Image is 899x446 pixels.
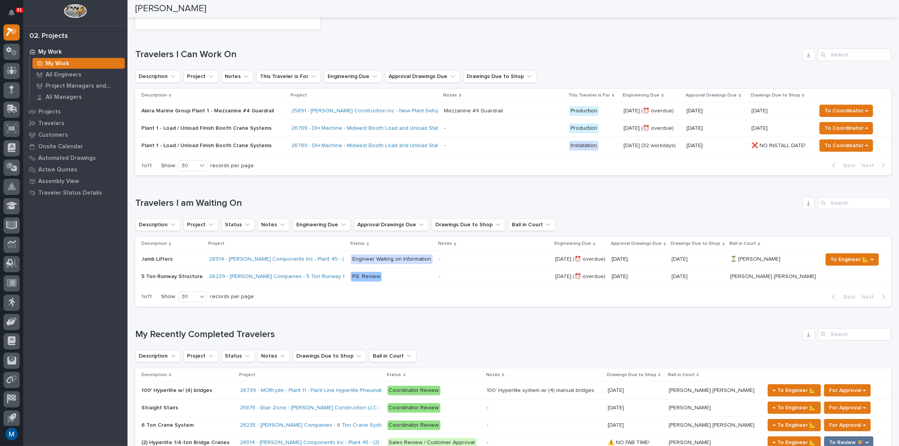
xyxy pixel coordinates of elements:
[824,124,868,133] span: To Coordinator →
[23,152,127,164] a: Automated Drawings
[38,143,83,150] p: Onsite Calendar
[46,94,82,101] p: All Managers
[672,254,690,263] p: [DATE]
[819,139,873,152] button: To Coordinator →
[768,384,821,397] button: ← To Engineer 📐
[818,49,891,61] input: Search
[687,142,745,149] p: [DATE]
[23,117,127,129] a: Travelers
[487,422,488,429] div: -
[324,70,382,83] button: Engineering Due
[10,9,20,22] div: Notifications81
[135,3,206,14] h2: [PERSON_NAME]
[829,386,866,395] span: For Approval →
[184,219,218,231] button: Project
[23,141,127,152] a: Onsite Calendar
[23,46,127,58] a: My Work
[858,162,891,169] button: Next
[221,219,255,231] button: Status
[487,405,488,411] div: -
[135,268,891,285] tr: 5 Ton Runway Structure5 Ton Runway Structure 26239 - [PERSON_NAME] Companies - 5 Ton Runway Struc...
[161,163,175,169] p: Show
[135,198,799,209] h1: Travelers I am Waiting On
[611,239,662,248] p: Approval Drawings Due
[819,122,873,134] button: To Coordinator →
[38,166,77,173] p: Active Quotes
[569,141,598,151] div: Installation
[351,254,433,264] div: Engineer Waiting on Information
[487,387,594,394] div: 100' Hyperlite system w/ (4) manual bridges
[668,371,695,379] p: Ball in Court
[751,91,800,100] p: Drawings Due to Shop
[824,384,871,397] button: For Approval →
[135,287,158,306] p: 1 of 1
[210,163,254,169] p: records per page
[135,102,891,120] tr: Alera Marine Group Plant 1 - Mezzanine #4 Guardrail25891 - [PERSON_NAME] Construction Inc - New P...
[826,293,858,300] button: Back
[38,132,68,139] p: Customers
[443,91,457,100] p: Notes
[23,175,127,187] a: Assembly View
[38,155,96,162] p: Automated Drawings
[829,403,866,412] span: For Approval →
[351,272,382,282] div: P.E. Review
[135,70,180,83] button: Description
[773,386,816,395] span: ← To Engineer 📐
[818,197,891,209] input: Search
[554,239,591,248] p: Engineering Due
[612,273,666,280] p: [DATE]
[64,4,87,18] img: Workspace Logo
[184,350,218,362] button: Project
[291,142,446,149] a: 26789 - DH Machine - Midwest Booth Load and Unload Station
[839,293,855,300] span: Back
[826,253,879,266] button: To Engineer 📐 →
[3,426,20,442] button: users-avatar
[135,350,180,362] button: Description
[23,129,127,141] a: Customers
[608,438,651,446] p: ⚠️ NO FAB TIME!
[135,251,891,268] tr: Jamb LiftersJamb Lifters 26514 - [PERSON_NAME] Components Inc - Plant 45 - (2) Hyperlite ¼ ton br...
[730,254,782,263] p: ⏳ [PERSON_NAME]
[751,106,769,114] p: [DATE]
[444,142,445,149] div: -
[672,272,690,280] p: [DATE]
[135,329,799,340] h1: My Recently Completed Travelers
[438,239,452,248] p: Notes
[773,403,816,412] span: ← To Engineer 📐
[486,371,500,379] p: Notes
[240,422,388,429] a: 26235 - [PERSON_NAME] Companies - 6 Ton Crane System
[829,421,866,430] span: For Approval →
[687,125,745,132] p: [DATE]
[669,438,712,446] p: [PERSON_NAME]
[30,69,127,80] a: All Engineers
[141,125,277,132] p: Plant 1 - Load / Unload Finish Booth Crane Systems
[141,438,231,446] p: (2) Hyperlite 1/4-ton Bridge Cranes
[17,7,22,13] p: 81
[623,91,659,100] p: Engineering Due
[239,371,255,379] p: Project
[38,109,61,115] p: Projects
[768,419,821,431] button: ← To Engineer 📐
[240,439,479,446] a: 26514 - [PERSON_NAME] Components Inc - Plant 45 - (2) Hyperlite ¼ ton bridge cranes; 24’ x 60’
[3,5,20,21] button: Notifications
[46,60,69,67] p: My Work
[23,164,127,175] a: Active Quotes
[432,219,505,231] button: Drawings Due to Shop
[209,256,448,263] a: 26514 - [PERSON_NAME] Components Inc - Plant 45 - (2) Hyperlite ¼ ton bridge cranes; 24’ x 60’
[831,255,874,264] span: To Engineer 📐 →
[178,293,197,301] div: 30
[671,239,721,248] p: Drawings Due to Shop
[141,421,195,429] p: 6 Ton Crane System
[291,91,307,100] p: Project
[38,190,102,197] p: Traveler Status Details
[387,403,440,413] div: Coordinator Review
[369,350,416,362] button: Ball in Court
[141,91,167,100] p: Description
[768,402,821,414] button: ← To Engineer 📐
[439,256,440,263] div: -
[209,273,365,280] a: 26239 - [PERSON_NAME] Companies - 5 Ton Runway Structure
[439,273,440,280] div: -
[135,137,891,154] tr: Plant 1 - Load / Unload Finish Booth Crane Systems26789 - DH Machine - Midwest Booth Load and Unl...
[135,49,799,60] h1: Travelers I Can Work On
